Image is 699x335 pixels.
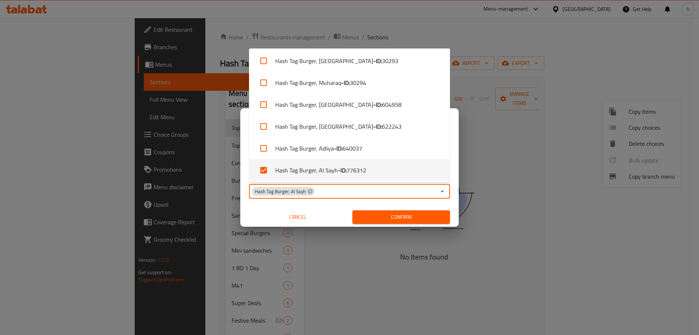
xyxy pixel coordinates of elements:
[350,78,366,87] span: 30294
[249,159,450,181] li: Hash Tag Burger, Al Sayh
[373,100,382,109] b: - ID:
[437,186,447,196] button: Close
[382,122,402,131] span: 622243
[249,137,450,159] li: Hash Tag Burger, Adliya
[252,188,309,195] span: Hash Tag Burger, Al Sayh
[249,116,450,137] li: Hash Tag Burger, [GEOGRAPHIC_DATA]
[252,213,344,222] span: Cancel
[252,187,315,196] div: Hash Tag Burger, Al Sayh
[352,210,450,224] button: Confirm
[334,144,343,153] b: - ID:
[382,100,402,109] span: 604958
[373,122,382,131] b: - ID:
[358,213,444,222] span: Confirm
[343,144,362,153] span: 640037
[347,166,366,175] span: 776312
[249,50,450,72] li: Hash Tag Burger, [GEOGRAPHIC_DATA]
[249,72,450,94] li: Hash Tag Burger, Muharaq
[341,78,350,87] b: - ID:
[382,57,398,65] span: 30293
[249,210,347,224] button: Cancel
[249,94,450,116] li: Hash Tag Burger, [GEOGRAPHIC_DATA]
[373,57,382,65] b: - ID:
[338,166,347,175] b: - ID:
